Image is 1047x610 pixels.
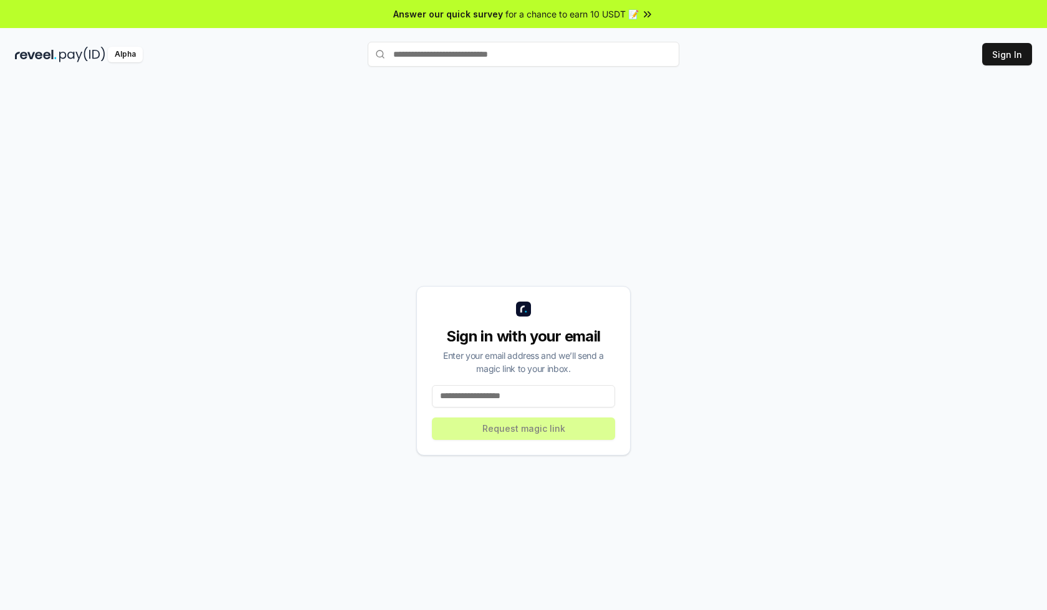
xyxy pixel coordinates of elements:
[982,43,1032,65] button: Sign In
[505,7,639,21] span: for a chance to earn 10 USDT 📝
[432,326,615,346] div: Sign in with your email
[432,349,615,375] div: Enter your email address and we’ll send a magic link to your inbox.
[108,47,143,62] div: Alpha
[59,47,105,62] img: pay_id
[15,47,57,62] img: reveel_dark
[516,302,531,317] img: logo_small
[393,7,503,21] span: Answer our quick survey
